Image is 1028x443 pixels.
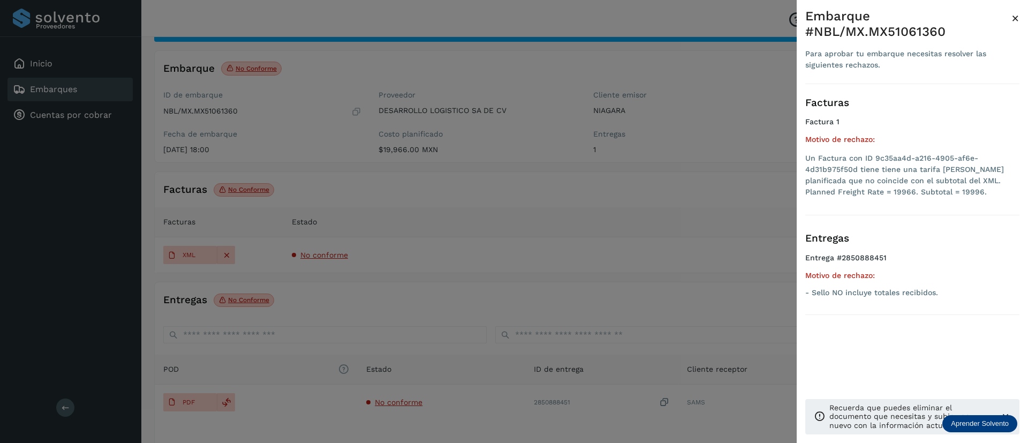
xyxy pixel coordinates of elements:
[1011,11,1019,26] span: ×
[805,48,1011,71] div: Para aprobar tu embarque necesitas resolver las siguientes rechazos.
[951,419,1009,428] p: Aprender Solvento
[1011,9,1019,28] button: Close
[805,135,1019,144] h5: Motivo de rechazo:
[805,271,1019,280] h5: Motivo de rechazo:
[942,415,1017,432] div: Aprender Solvento
[805,288,1019,297] p: - Sello NO incluye totales recibidos.
[805,97,1019,109] h3: Facturas
[805,9,1011,40] div: Embarque #NBL/MX.MX51061360
[805,153,1019,198] li: Un Factura con ID 9c35aa4d-a216-4905-af6e-4d31b975f50d tiene tiene una tarifa [PERSON_NAME] plani...
[805,117,1019,126] h4: Factura 1
[805,253,1019,271] h4: Entrega #2850888451
[805,232,1019,245] h3: Entregas
[829,403,992,430] p: Recuerda que puedes eliminar el documento que necesitas y subir uno nuevo con la información actu...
